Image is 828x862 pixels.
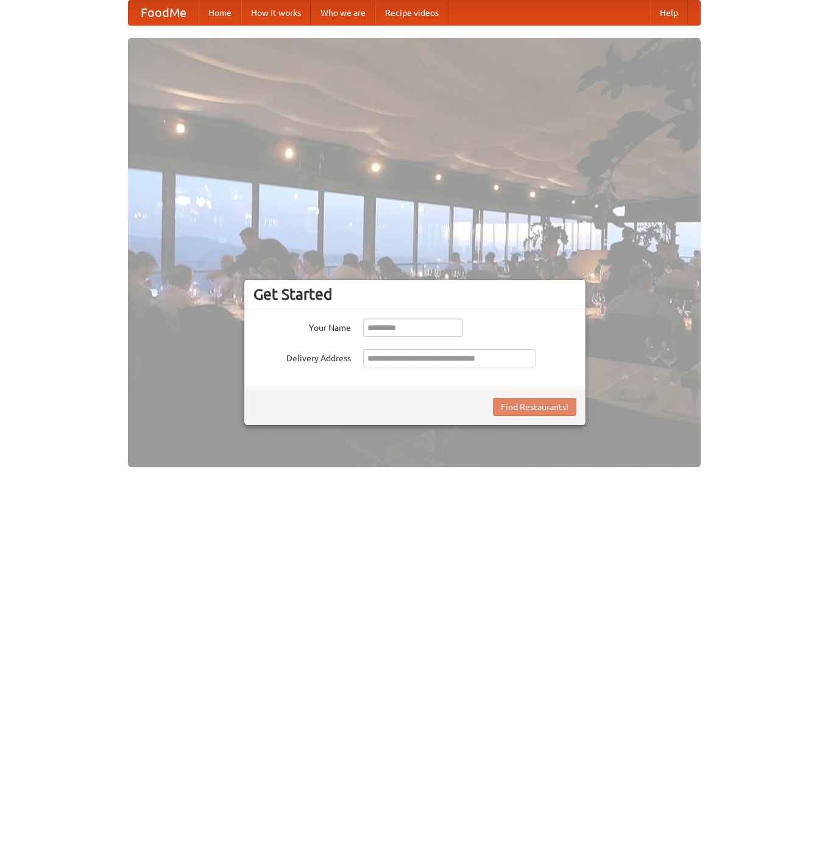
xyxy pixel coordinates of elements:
[199,1,241,25] a: Home
[253,319,351,334] label: Your Name
[253,349,351,364] label: Delivery Address
[253,285,576,303] h3: Get Started
[241,1,311,25] a: How it works
[311,1,375,25] a: Who we are
[650,1,688,25] a: Help
[129,1,199,25] a: FoodMe
[375,1,448,25] a: Recipe videos
[493,398,576,416] button: Find Restaurants!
